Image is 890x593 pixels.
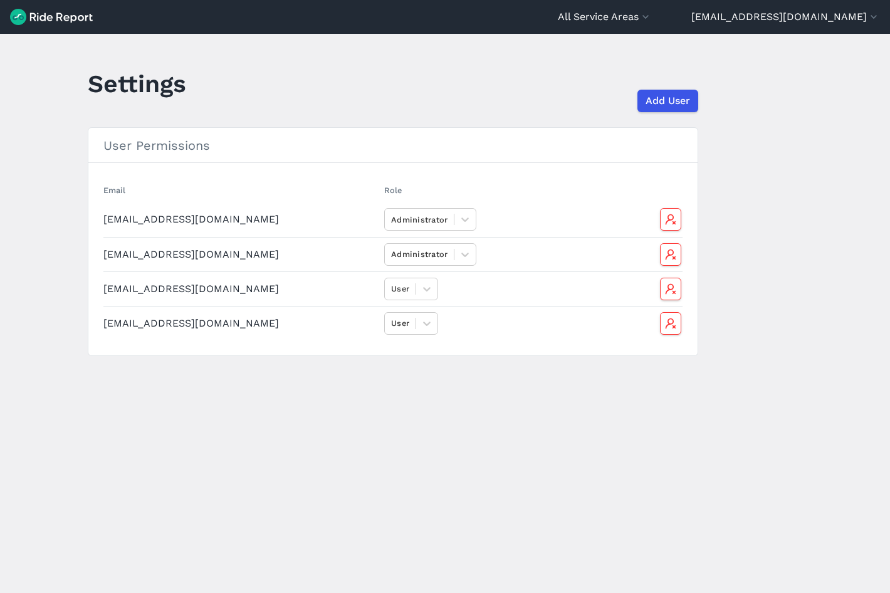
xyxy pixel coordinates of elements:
div: User [391,317,409,329]
div: Administrator [391,248,448,260]
td: [EMAIL_ADDRESS][DOMAIN_NAME] [103,202,379,237]
div: Administrator [391,214,448,226]
button: Role [384,184,402,196]
h1: Settings [88,66,186,101]
button: All Service Areas [558,9,652,24]
span: Add User [646,93,690,108]
button: Email [103,184,125,196]
td: [EMAIL_ADDRESS][DOMAIN_NAME] [103,237,379,271]
img: Ride Report [10,9,93,25]
td: [EMAIL_ADDRESS][DOMAIN_NAME] [103,306,379,340]
div: User [391,283,409,295]
h3: User Permissions [88,128,698,163]
button: Add User [637,90,698,112]
td: [EMAIL_ADDRESS][DOMAIN_NAME] [103,271,379,306]
button: [EMAIL_ADDRESS][DOMAIN_NAME] [691,9,880,24]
